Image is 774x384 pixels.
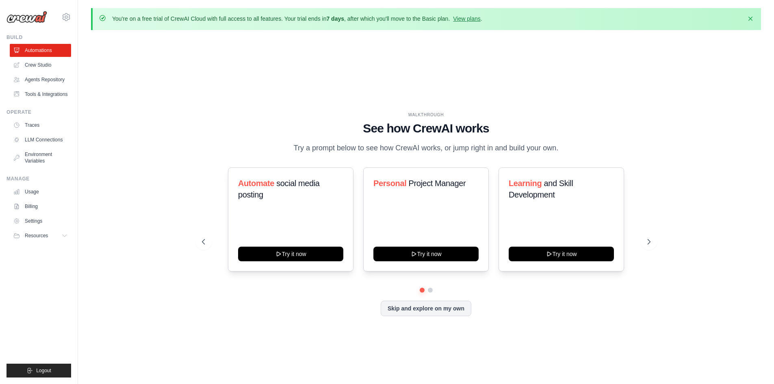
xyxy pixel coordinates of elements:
[10,59,71,72] a: Crew Studio
[10,229,71,242] button: Resources
[238,247,343,261] button: Try it now
[381,301,471,316] button: Skip and explore on my own
[10,44,71,57] a: Automations
[10,185,71,198] a: Usage
[112,15,482,23] p: You're on a free trial of CrewAI Cloud with full access to all features. Your trial ends in , aft...
[10,88,71,101] a: Tools & Integrations
[238,179,320,199] span: social media posting
[10,73,71,86] a: Agents Repository
[238,179,274,188] span: Automate
[202,121,650,136] h1: See how CrewAI works
[7,34,71,41] div: Build
[7,364,71,377] button: Logout
[509,179,542,188] span: Learning
[202,112,650,118] div: WALKTHROUGH
[7,109,71,115] div: Operate
[7,11,47,23] img: Logo
[10,148,71,167] a: Environment Variables
[36,367,51,374] span: Logout
[290,142,563,154] p: Try a prompt below to see how CrewAI works, or jump right in and build your own.
[373,179,406,188] span: Personal
[10,215,71,228] a: Settings
[10,200,71,213] a: Billing
[7,176,71,182] div: Manage
[10,133,71,146] a: LLM Connections
[10,119,71,132] a: Traces
[453,15,480,22] a: View plans
[408,179,466,188] span: Project Manager
[509,247,614,261] button: Try it now
[509,179,573,199] span: and Skill Development
[326,15,344,22] strong: 7 days
[373,247,479,261] button: Try it now
[25,232,48,239] span: Resources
